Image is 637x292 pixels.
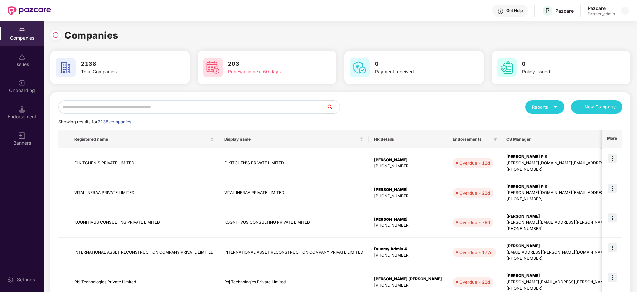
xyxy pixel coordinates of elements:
img: svg+xml;base64,PHN2ZyB4bWxucz0iaHR0cDovL3d3dy53My5vcmcvMjAwMC9zdmciIHdpZHRoPSI2MCIgaGVpZ2h0PSI2MC... [56,58,76,77]
div: [PERSON_NAME] [374,187,442,193]
img: icon [608,243,617,252]
div: [PERSON_NAME] [374,157,442,163]
td: INTERNATIONAL ASSET RECONSTRUCTION COMPANY PRIVATE LIMITED [69,238,219,268]
img: svg+xml;base64,PHN2ZyBpZD0iQ29tcGFuaWVzIiB4bWxucz0iaHR0cDovL3d3dy53My5vcmcvMjAwMC9zdmciIHdpZHRoPS... [19,27,25,34]
div: Partner_admin [588,11,615,17]
div: Payment received [375,68,459,75]
div: Overdue - 177d [459,249,493,256]
div: Dummy Admin 4 [374,246,442,252]
div: Overdue - 22d [459,279,490,285]
td: VITAL INFRAA PRIVATE LIMITED [69,178,219,208]
img: New Pazcare Logo [8,6,51,15]
h3: 0 [522,60,606,68]
button: search [326,100,340,114]
th: More [602,130,622,148]
span: Endorsements [453,137,491,142]
img: svg+xml;base64,PHN2ZyBpZD0iUmVsb2FkLTMyeDMyIiB4bWxucz0iaHR0cDovL3d3dy53My5vcmcvMjAwMC9zdmciIHdpZH... [52,32,59,38]
img: svg+xml;base64,PHN2ZyB3aWR0aD0iMjAiIGhlaWdodD0iMjAiIHZpZXdCb3g9IjAgMCAyMCAyMCIgZmlsbD0ibm9uZSIgeG... [19,80,25,86]
span: P [545,7,550,15]
th: HR details [369,130,447,148]
div: Settings [15,276,37,283]
span: 2138 companies. [98,119,132,124]
img: svg+xml;base64,PHN2ZyBpZD0iU2V0dGluZy0yMHgyMCIgeG1sbnM9Imh0dHA6Ly93d3cudzMub3JnLzIwMDAvc3ZnIiB3aW... [7,276,14,283]
div: [PERSON_NAME] [PERSON_NAME] [374,276,442,282]
div: Renewal in next 60 days [228,68,312,75]
span: filter [492,135,499,143]
img: icon [608,213,617,222]
img: svg+xml;base64,PHN2ZyBpZD0iRHJvcGRvd24tMzJ4MzIiIHhtbG5zPSJodHRwOi8vd3d3LnczLm9yZy8yMDAwL3N2ZyIgd2... [622,8,628,13]
img: icon [608,273,617,282]
div: [PHONE_NUMBER] [374,222,442,229]
h3: 203 [228,60,312,68]
div: [PHONE_NUMBER] [374,252,442,259]
span: CS Manager [506,137,636,142]
span: plus [578,105,582,110]
td: EI KITCHEN'S PRIVATE LIMITED [219,148,369,178]
h3: 2138 [81,60,165,68]
div: [PHONE_NUMBER] [374,282,442,289]
img: svg+xml;base64,PHN2ZyBpZD0iSGVscC0zMngzMiIgeG1sbnM9Imh0dHA6Ly93d3cudzMub3JnLzIwMDAvc3ZnIiB3aWR0aD... [497,8,504,15]
th: Display name [219,130,369,148]
div: [PHONE_NUMBER] [374,193,442,199]
img: icon [608,154,617,163]
div: [PHONE_NUMBER] [374,163,442,169]
img: svg+xml;base64,PHN2ZyB3aWR0aD0iMTQuNSIgaGVpZ2h0PSIxNC41IiB2aWV3Qm94PSIwIDAgMTYgMTYiIGZpbGw9Im5vbm... [19,106,25,113]
div: Overdue - 12d [459,160,490,166]
th: Registered name [69,130,219,148]
td: KOGNITIVUS CONSULTING PRIVATE LIMITED [219,208,369,238]
span: filter [493,137,497,141]
img: svg+xml;base64,PHN2ZyB4bWxucz0iaHR0cDovL3d3dy53My5vcmcvMjAwMC9zdmciIHdpZHRoPSI2MCIgaGVpZ2h0PSI2MC... [350,58,370,77]
h1: Companies [64,28,118,43]
td: KOGNITIVUS CONSULTING PRIVATE LIMITED [69,208,219,238]
td: INTERNATIONAL ASSET RECONSTRUCTION COMPANY PRIVATE LIMITED [219,238,369,268]
div: Total Companies [81,68,165,75]
div: Reports [532,104,558,110]
div: Pazcare [555,8,574,14]
img: icon [608,184,617,193]
span: Display name [224,137,358,142]
div: Get Help [506,8,523,13]
span: Registered name [74,137,209,142]
h3: 0 [375,60,459,68]
td: VITAL INFRAA PRIVATE LIMITED [219,178,369,208]
td: EI KITCHEN'S PRIVATE LIMITED [69,148,219,178]
div: [PERSON_NAME] [374,217,442,223]
span: Showing results for [58,119,132,124]
img: svg+xml;base64,PHN2ZyBpZD0iSXNzdWVzX2Rpc2FibGVkIiB4bWxucz0iaHR0cDovL3d3dy53My5vcmcvMjAwMC9zdmciIH... [19,54,25,60]
span: search [326,104,340,110]
button: plusNew Company [571,100,622,114]
span: caret-down [553,105,558,109]
img: svg+xml;base64,PHN2ZyB4bWxucz0iaHR0cDovL3d3dy53My5vcmcvMjAwMC9zdmciIHdpZHRoPSI2MCIgaGVpZ2h0PSI2MC... [497,58,517,77]
div: Overdue - 78d [459,219,490,226]
div: Overdue - 22d [459,190,490,196]
span: New Company [585,104,616,110]
img: svg+xml;base64,PHN2ZyB3aWR0aD0iMTYiIGhlaWdodD0iMTYiIHZpZXdCb3g9IjAgMCAxNiAxNiIgZmlsbD0ibm9uZSIgeG... [19,132,25,139]
div: Policy issued [522,68,606,75]
div: Pazcare [588,5,615,11]
img: svg+xml;base64,PHN2ZyB4bWxucz0iaHR0cDovL3d3dy53My5vcmcvMjAwMC9zdmciIHdpZHRoPSI2MCIgaGVpZ2h0PSI2MC... [203,58,223,77]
